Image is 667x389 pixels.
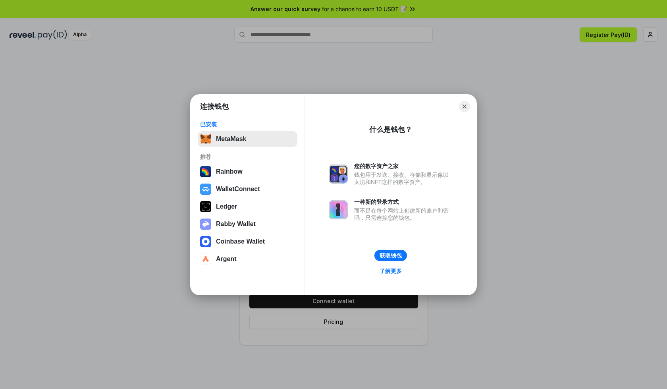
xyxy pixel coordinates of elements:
[354,198,453,205] div: 一种新的登录方式
[380,252,402,259] div: 获取钱包
[354,171,453,186] div: 钱包用于发送、接收、存储和显示像以太坊和NFT这样的数字资产。
[216,255,237,263] div: Argent
[198,216,297,232] button: Rabby Wallet
[354,207,453,221] div: 而不是在每个网站上创建新的账户和密码，只需连接您的钱包。
[198,234,297,250] button: Coinbase Wallet
[200,102,229,111] h1: 连接钱包
[375,266,407,276] a: 了解更多
[216,203,237,210] div: Ledger
[216,238,265,245] div: Coinbase Wallet
[200,166,211,177] img: svg+xml,%3Csvg%20width%3D%22120%22%20height%3D%22120%22%20viewBox%3D%220%200%20120%20120%22%20fil...
[369,125,412,134] div: 什么是钱包？
[198,251,297,267] button: Argent
[198,199,297,215] button: Ledger
[200,184,211,195] img: svg+xml,%3Csvg%20width%3D%2228%22%20height%3D%2228%22%20viewBox%3D%220%200%2028%2028%22%20fill%3D...
[216,221,256,228] div: Rabby Wallet
[200,236,211,247] img: svg+xml,%3Csvg%20width%3D%2228%22%20height%3D%2228%22%20viewBox%3D%220%200%2028%2028%22%20fill%3D...
[198,164,297,180] button: Rainbow
[200,219,211,230] img: svg+xml,%3Csvg%20xmlns%3D%22http%3A%2F%2Fwww.w3.org%2F2000%2Fsvg%22%20fill%3D%22none%22%20viewBox...
[374,250,407,261] button: 获取钱包
[329,165,348,184] img: svg+xml,%3Csvg%20xmlns%3D%22http%3A%2F%2Fwww.w3.org%2F2000%2Fsvg%22%20fill%3D%22none%22%20viewBox...
[459,101,470,112] button: Close
[198,131,297,147] button: MetaMask
[216,135,246,143] div: MetaMask
[329,200,348,219] img: svg+xml,%3Csvg%20xmlns%3D%22http%3A%2F%2Fwww.w3.org%2F2000%2Fsvg%22%20fill%3D%22none%22%20viewBox...
[200,254,211,265] img: svg+xml,%3Csvg%20width%3D%2228%22%20height%3D%2228%22%20viewBox%3D%220%200%2028%2028%22%20fill%3D...
[198,181,297,197] button: WalletConnect
[200,134,211,145] img: svg+xml,%3Csvg%20fill%3D%22none%22%20height%3D%2233%22%20viewBox%3D%220%200%2035%2033%22%20width%...
[354,163,453,170] div: 您的数字资产之家
[200,121,295,128] div: 已安装
[200,153,295,161] div: 推荐
[380,267,402,275] div: 了解更多
[216,168,243,175] div: Rainbow
[200,201,211,212] img: svg+xml,%3Csvg%20xmlns%3D%22http%3A%2F%2Fwww.w3.org%2F2000%2Fsvg%22%20width%3D%2228%22%20height%3...
[216,186,260,193] div: WalletConnect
